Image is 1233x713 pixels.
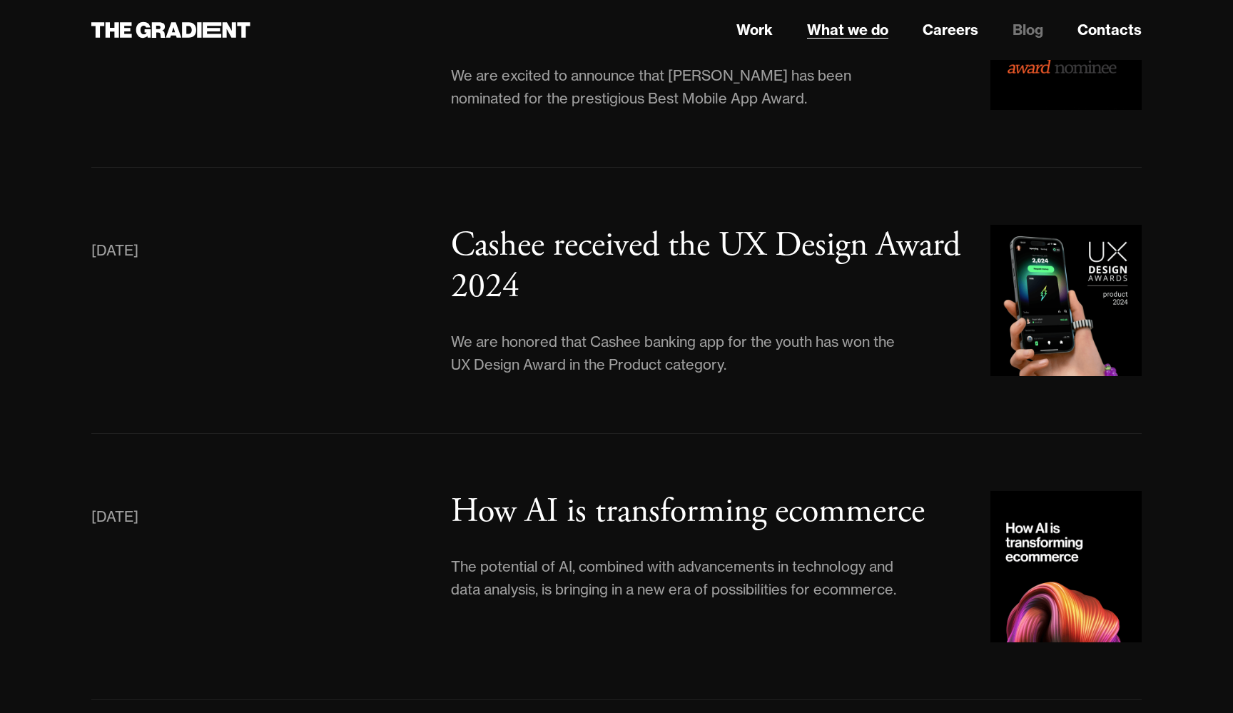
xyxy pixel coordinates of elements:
a: What we do [807,19,888,41]
a: Blog [1013,19,1043,41]
h3: Cashee received the UX Design Award 2024 [451,223,960,308]
div: We are excited to announce that [PERSON_NAME] has been nominated for the prestigious Best Mobile ... [451,64,905,110]
div: The potential of AI, combined with advancements in technology and data analysis, is bringing in a... [451,555,905,601]
a: [DATE]How AI is transforming ecommerceThe potential of AI, combined with advancements in technolo... [91,491,1142,642]
a: Contacts [1077,19,1142,41]
a: [DATE]Cashee received the UX Design Award 2024We are honored that Cashee banking app for the yout... [91,225,1142,376]
h3: How AI is transforming ecommerce [451,490,925,533]
a: Careers [923,19,978,41]
a: Work [736,19,773,41]
div: [DATE] [91,239,138,262]
div: [DATE] [91,505,138,528]
div: We are honored that Cashee banking app for the youth has won the UX Design Award in the Product c... [451,330,905,376]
